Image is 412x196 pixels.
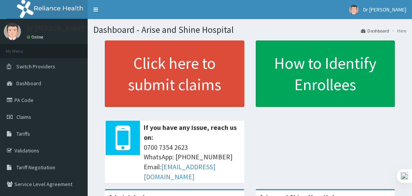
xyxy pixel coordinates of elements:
[349,5,359,15] img: User Image
[4,23,21,40] img: User Image
[16,164,55,171] span: Tariff Negotiation
[16,130,30,137] span: Tariffs
[144,162,215,181] a: [EMAIL_ADDRESS][DOMAIN_NAME]
[144,143,240,182] span: 0700 7354 2623 WhatsApp: [PHONE_NUMBER] Email:
[27,34,45,40] a: Online
[144,123,237,142] b: If you have any issue, reach us on:
[93,25,406,35] h1: Dashboard - Arise and Shine Hospital
[27,25,85,32] p: Dr [PERSON_NAME]
[363,6,406,13] span: Dr [PERSON_NAME]
[16,113,31,120] span: Claims
[256,40,395,107] a: How to Identify Enrollees
[105,40,244,107] a: Click here to submit claims
[361,28,389,34] a: Dashboard
[16,80,41,87] span: Dashboard
[16,63,55,70] span: Switch Providers
[390,28,406,34] li: Here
